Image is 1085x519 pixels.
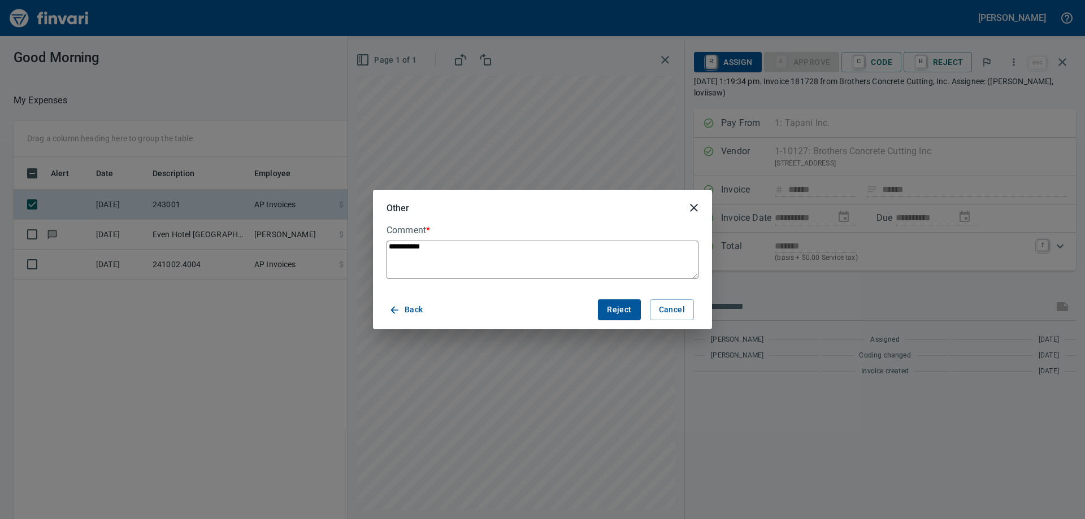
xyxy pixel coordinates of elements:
span: Cancel [659,303,685,317]
button: close [680,194,708,221]
button: Cancel [650,299,694,320]
span: Reject [607,303,631,317]
button: Back [387,299,428,320]
label: Comment [387,226,698,235]
h5: Other [387,202,409,214]
span: Back [391,303,423,317]
button: Reject [598,299,640,320]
